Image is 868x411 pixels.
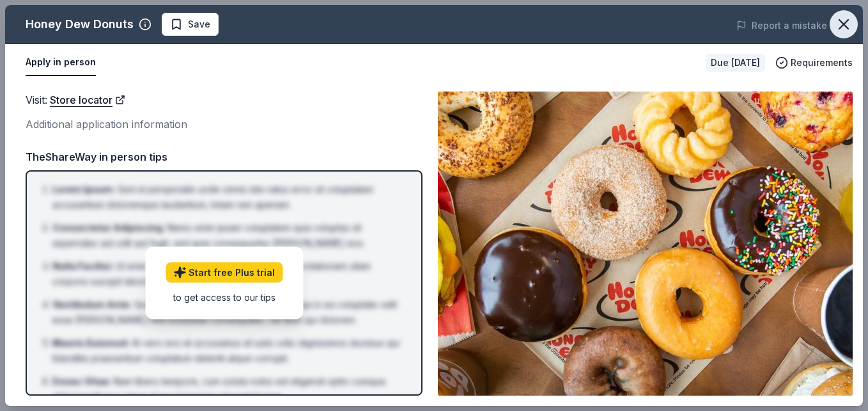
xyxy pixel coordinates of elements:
div: to get access to our tips [166,291,283,304]
span: Donec Vitae : [52,376,111,387]
li: Quis autem vel eum iure reprehenderit qui in ea voluptate velit esse [PERSON_NAME] nihil molestia... [52,297,403,328]
span: Lorem Ipsum : [52,184,115,195]
div: Due [DATE] [706,54,765,72]
li: Ut enim ad minima veniam, quis nostrum exercitationem ullam corporis suscipit laboriosam, nisi ut... [52,259,403,289]
a: Store locator [50,92,125,108]
span: Save [188,17,210,32]
div: Honey Dew Donuts [26,14,134,35]
li: At vero eos et accusamus et iusto odio dignissimos ducimus qui blanditiis praesentium voluptatum ... [52,335,403,366]
button: Apply in person [26,49,96,76]
span: Consectetur Adipiscing : [52,222,165,233]
div: TheShareWay in person tips [26,149,422,165]
span: Requirements [791,55,853,70]
li: Nam libero tempore, cum soluta nobis est eligendi optio cumque nihil impedit quo minus id quod ma... [52,374,403,405]
button: Save [162,13,219,36]
div: Visit : [26,92,422,108]
button: Report a mistake [736,18,827,33]
span: Vestibulum Ante : [52,299,132,310]
a: Start free Plus trial [166,262,283,283]
img: Image for Honey Dew Donuts [438,92,853,396]
li: Nemo enim ipsam voluptatem quia voluptas sit aspernatur aut odit aut fugit, sed quia consequuntur... [52,220,403,251]
button: Requirements [775,55,853,70]
span: Mauris Euismod : [52,337,129,348]
span: Nulla Facilisi : [52,261,113,271]
li: Sed ut perspiciatis unde omnis iste natus error sit voluptatem accusantium doloremque laudantium,... [52,182,403,213]
div: Additional application information [26,116,422,133]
